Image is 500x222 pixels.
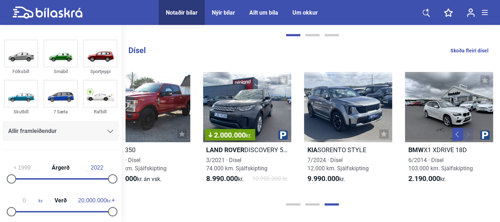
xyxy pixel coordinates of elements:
[206,157,267,172] span: 3/2021 · Dísel 74.000 km. Sjálfskipting
[4,67,38,76] div: Fólksbíll
[78,197,111,204] span: kr.
[44,108,78,116] div: 7 Sæta
[307,146,317,154] b: Kia
[305,34,320,36] button: Page 2
[206,174,238,183] b: 8.990.000
[212,9,235,16] a: Nýir bílar
[105,175,161,183] span: kr.
[304,68,392,194] a: KiaSORENTO STYLE7/2024 · Dísel12.000 km. Sjálfskipting9.990.000kr.
[206,175,244,183] span: kr.
[44,67,78,76] div: Smábíl
[462,128,473,141] button: Next
[292,9,318,16] a: Um okkur
[208,131,251,139] span: 2.000.000
[452,128,463,141] button: Previous
[408,146,423,154] b: BMW
[203,68,291,194] a: 2.000.000kr.Land RoverDISCOVERY 5 HSE3/2021 · Dísel74.000 km. Sjálfskipting8.990.000kr.10.990.000...
[408,174,440,183] b: 2.190.000
[50,165,71,171] span: Árgerð
[203,146,291,154] h2: DISCOVERY 5 HSE
[246,132,251,139] span: kr.
[166,9,198,16] a: Notaðir bílar
[467,8,475,17] img: user-login.svg
[83,108,117,116] div: Rafbíll
[249,9,278,16] a: Allt um bíla
[128,46,146,55] b: Dísel
[286,203,300,206] button: Page 1
[307,174,339,183] b: 9.990.000
[325,34,339,36] button: Page 3
[102,146,190,154] h2: F350
[325,203,339,206] button: Page 3
[307,157,368,172] span: 7/2024 · Dísel 12.000 km. Sjálfskipting
[4,108,38,116] div: Skutbíll
[304,146,392,154] h2: SORENTO STYLE
[10,197,43,204] span: kr.
[8,126,57,136] span: Allir framleiðendur
[307,175,345,183] span: kr.
[408,157,473,172] span: 6/2014 · Dísel 103.000 km. Sjálfskipting
[408,175,445,183] span: kr.
[252,175,288,183] span: 10.990.000 kr.
[105,157,166,172] span: 0/2021 · Dísel 33.000 km. Sjálfskipting
[405,146,493,154] h2: X1 XDRIVE 18D
[53,198,68,203] span: Verð
[206,146,244,154] b: Land Rover
[83,67,117,76] div: Sportjeppi
[286,34,300,36] button: Page 1
[405,68,493,194] a: BMWX1 XDRIVE 18D6/2014 · Dísel103.000 km. Sjálfskipting2.190.000kr.
[305,203,320,206] button: Page 2
[102,68,190,194] a: F3500/2021 · Dísel33.000 km. Sjálfskipting9.590.000kr.
[450,46,489,55] a: Skoða fleiri dísel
